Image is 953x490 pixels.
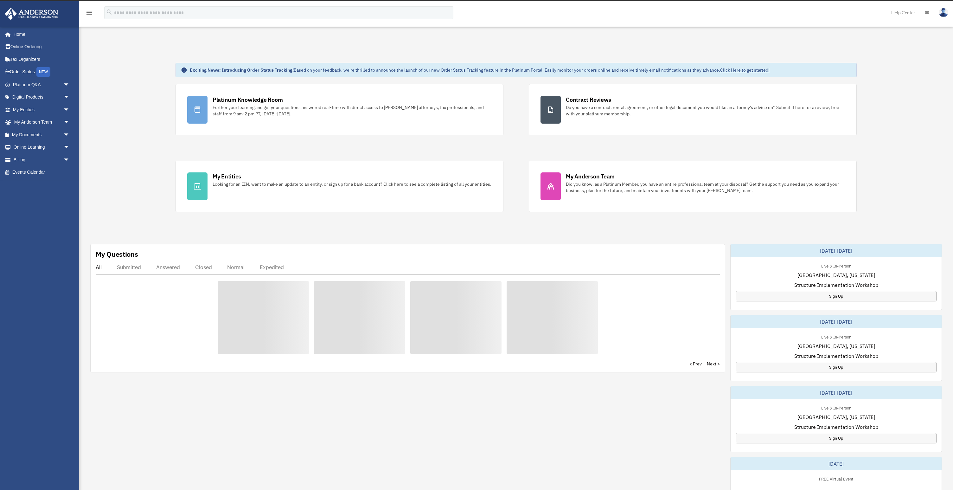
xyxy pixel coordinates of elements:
[731,386,942,399] div: [DATE]-[DATE]
[213,96,283,104] div: Platinum Knowledge Room
[736,433,937,443] a: Sign Up
[117,264,141,270] div: Submitted
[566,181,845,194] div: Did you know, as a Platinum Member, you have an entire professional team at your disposal? Get th...
[736,362,937,372] a: Sign Up
[4,128,79,141] a: My Documentsarrow_drop_down
[720,67,770,73] a: Click Here to get started!
[190,67,770,73] div: Based on your feedback, we're thrilled to announce the launch of our new Order Status Tracking fe...
[814,475,859,482] div: FREE Virtual Event
[794,281,878,289] span: Structure Implementation Workshop
[63,128,76,141] span: arrow_drop_down
[86,9,93,16] i: menu
[4,66,79,79] a: Order StatusNEW
[227,264,245,270] div: Normal
[816,404,856,411] div: Live & In-Person
[797,413,875,421] span: [GEOGRAPHIC_DATA], [US_STATE]
[63,103,76,116] span: arrow_drop_down
[4,41,79,53] a: Online Ordering
[736,291,937,301] a: Sign Up
[213,104,492,117] div: Further your learning and get your questions answered real-time with direct access to [PERSON_NAM...
[689,361,702,367] a: < Prev
[794,423,878,431] span: Structure Implementation Workshop
[939,8,948,17] img: User Pic
[4,141,79,154] a: Online Learningarrow_drop_down
[794,352,878,360] span: Structure Implementation Workshop
[731,457,942,470] div: [DATE]
[36,67,50,77] div: NEW
[4,116,79,129] a: My Anderson Teamarrow_drop_down
[529,84,857,135] a: Contract Reviews Do you have a contract, rental agreement, or other legal document you would like...
[731,244,942,257] div: [DATE]-[DATE]
[176,161,503,212] a: My Entities Looking for an EIN, want to make an update to an entity, or sign up for a bank accoun...
[797,342,875,350] span: [GEOGRAPHIC_DATA], [US_STATE]
[3,8,60,20] img: Anderson Advisors Platinum Portal
[260,264,284,270] div: Expedited
[63,91,76,104] span: arrow_drop_down
[190,67,294,73] strong: Exciting News: Introducing Order Status Tracking!
[707,361,720,367] a: Next >
[4,53,79,66] a: Tax Organizers
[86,11,93,16] a: menu
[731,315,942,328] div: [DATE]-[DATE]
[176,84,503,135] a: Platinum Knowledge Room Further your learning and get your questions answered real-time with dire...
[816,333,856,340] div: Live & In-Person
[96,264,102,270] div: All
[4,103,79,116] a: My Entitiesarrow_drop_down
[106,9,113,16] i: search
[797,271,875,279] span: [GEOGRAPHIC_DATA], [US_STATE]
[63,78,76,91] span: arrow_drop_down
[96,249,138,259] div: My Questions
[4,28,76,41] a: Home
[566,104,845,117] div: Do you have a contract, rental agreement, or other legal document you would like an attorney's ad...
[947,1,951,5] div: close
[63,116,76,129] span: arrow_drop_down
[529,161,857,212] a: My Anderson Team Did you know, as a Platinum Member, you have an entire professional team at your...
[4,91,79,104] a: Digital Productsarrow_drop_down
[4,166,79,179] a: Events Calendar
[195,264,212,270] div: Closed
[156,264,180,270] div: Answered
[566,96,611,104] div: Contract Reviews
[4,153,79,166] a: Billingarrow_drop_down
[63,141,76,154] span: arrow_drop_down
[566,172,615,180] div: My Anderson Team
[4,78,79,91] a: Platinum Q&Aarrow_drop_down
[213,172,241,180] div: My Entities
[63,153,76,166] span: arrow_drop_down
[816,262,856,269] div: Live & In-Person
[213,181,491,187] div: Looking for an EIN, want to make an update to an entity, or sign up for a bank account? Click her...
